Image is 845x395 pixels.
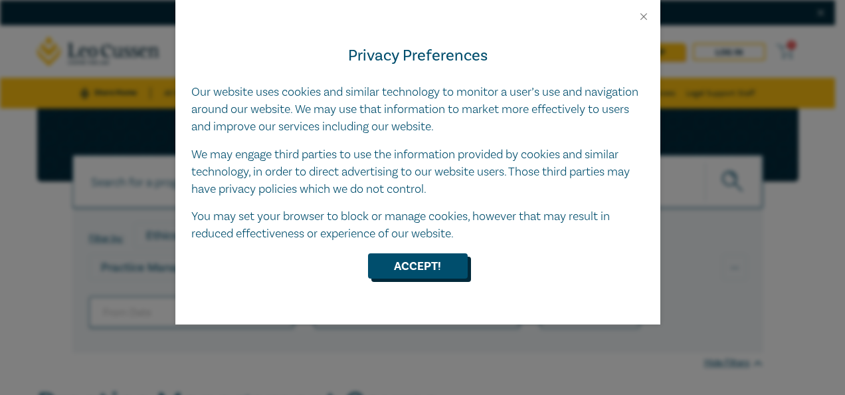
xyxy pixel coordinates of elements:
p: You may set your browser to block or manage cookies, however that may result in reduced effective... [191,208,644,243]
button: Close [638,11,650,23]
p: We may engage third parties to use the information provided by cookies and similar technology, in... [191,146,644,198]
p: Our website uses cookies and similar technology to monitor a user’s use and navigation around our... [191,84,644,136]
button: Accept! [368,253,468,279]
h4: Privacy Preferences [191,44,644,68]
